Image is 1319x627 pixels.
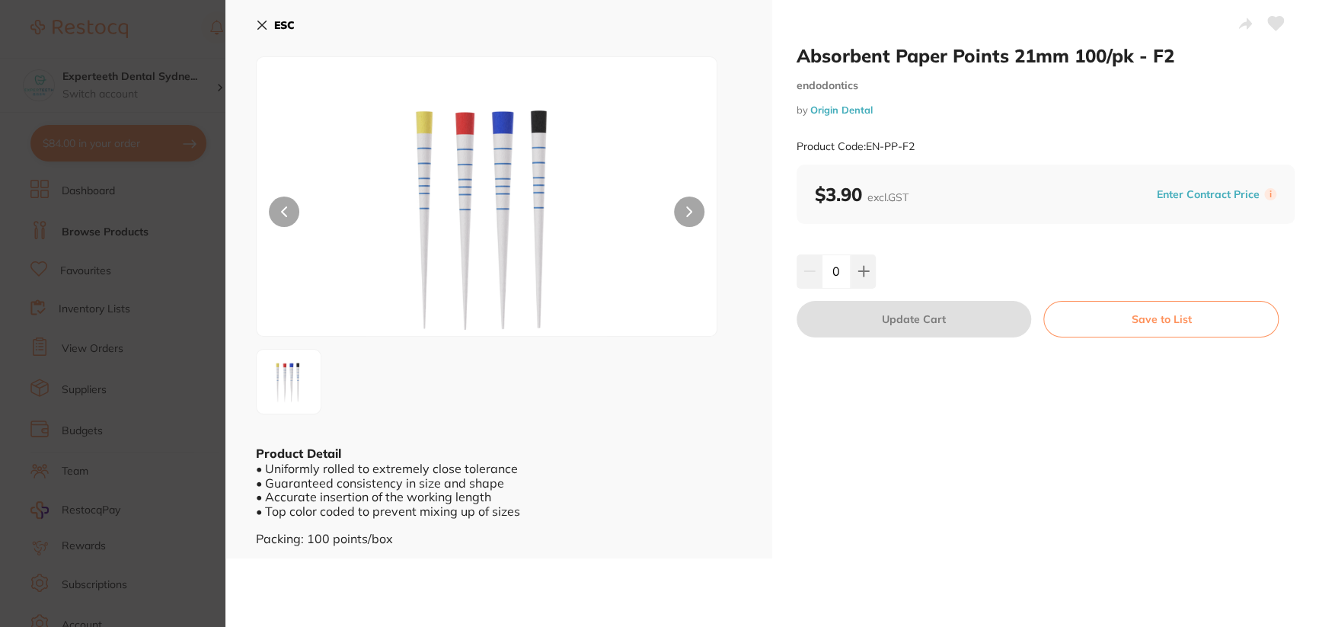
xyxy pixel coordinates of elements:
small: by [797,104,1295,116]
a: Origin Dental [810,104,873,116]
button: ESC [256,12,295,38]
button: Update Cart [797,301,1031,337]
img: ZW4tcHAtZi1wbmc [349,95,624,336]
img: ZW4tcHAtZi1wbmc [261,354,316,409]
label: i [1264,188,1276,200]
b: $3.90 [815,183,909,206]
small: Product Code: EN-PP-F2 [797,140,915,153]
span: excl. GST [867,190,909,204]
b: ESC [274,18,295,32]
button: Enter Contract Price [1152,187,1264,202]
b: Product Detail [256,446,341,461]
h2: Absorbent Paper Points 21mm 100/pk - F2 [797,44,1295,67]
div: • Uniformly rolled to extremely close tolerance • Guaranteed consistency in size and shape • Accu... [256,462,742,545]
button: Save to List [1043,301,1279,337]
small: endodontics [797,79,1295,92]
